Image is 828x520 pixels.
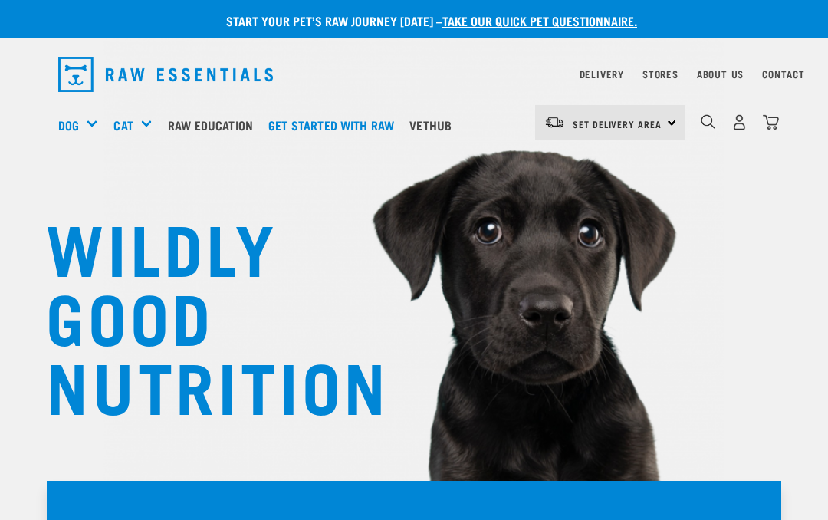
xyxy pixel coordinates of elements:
a: Vethub [406,94,463,156]
a: take our quick pet questionnaire. [442,17,637,24]
nav: dropdown navigation [46,51,782,98]
a: Delivery [580,71,624,77]
a: Stores [642,71,678,77]
a: About Us [697,71,744,77]
a: Contact [762,71,805,77]
img: Raw Essentials Logo [58,57,273,92]
a: Cat [113,116,133,134]
img: van-moving.png [544,116,565,130]
img: home-icon-1@2x.png [701,114,715,129]
img: user.png [731,114,747,130]
span: Set Delivery Area [573,121,662,127]
h1: WILDLY GOOD NUTRITION [46,211,353,418]
a: Dog [58,116,79,134]
a: Raw Education [164,94,264,156]
img: home-icon@2x.png [763,114,779,130]
a: Get started with Raw [264,94,406,156]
